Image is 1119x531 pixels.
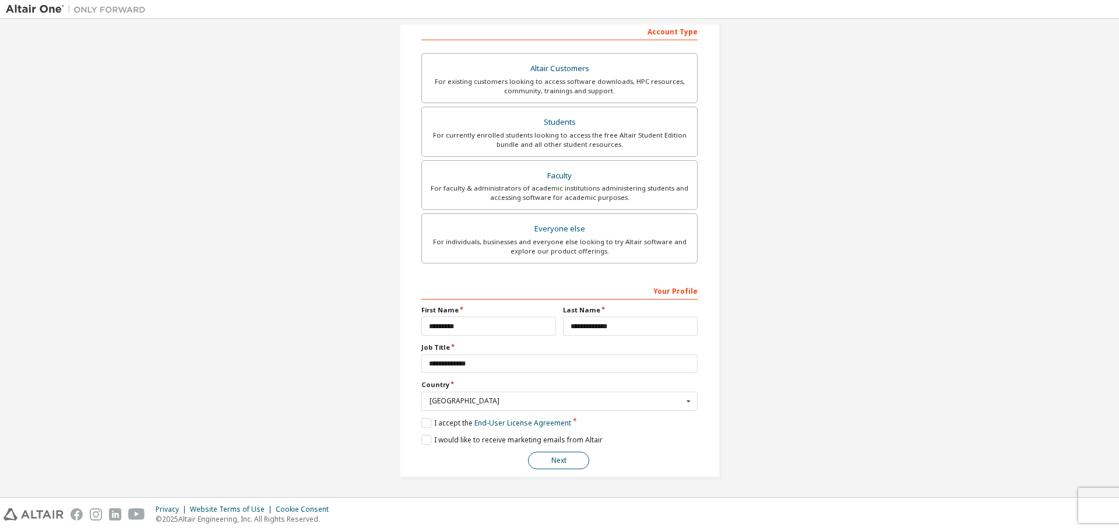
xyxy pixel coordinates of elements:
img: instagram.svg [90,508,102,521]
label: I would like to receive marketing emails from Altair [421,435,603,445]
div: Privacy [156,505,190,514]
img: altair_logo.svg [3,508,64,521]
div: Website Terms of Use [190,505,276,514]
img: facebook.svg [71,508,83,521]
button: Next [528,452,589,469]
div: [GEOGRAPHIC_DATA] [430,398,683,405]
img: linkedin.svg [109,508,121,521]
label: First Name [421,305,556,315]
div: For existing customers looking to access software downloads, HPC resources, community, trainings ... [429,77,690,96]
div: Everyone else [429,221,690,237]
img: Altair One [6,3,152,15]
label: Job Title [421,343,698,352]
img: youtube.svg [128,508,145,521]
div: For currently enrolled students looking to access the free Altair Student Edition bundle and all ... [429,131,690,149]
div: Cookie Consent [276,505,336,514]
label: Country [421,380,698,389]
div: Faculty [429,168,690,184]
div: Students [429,114,690,131]
label: Last Name [563,305,698,315]
div: Altair Customers [429,61,690,77]
div: For individuals, businesses and everyone else looking to try Altair software and explore our prod... [429,237,690,256]
div: Account Type [421,22,698,40]
label: I accept the [421,418,571,428]
div: Your Profile [421,281,698,300]
div: For faculty & administrators of academic institutions administering students and accessing softwa... [429,184,690,202]
p: © 2025 Altair Engineering, Inc. All Rights Reserved. [156,514,336,524]
a: End-User License Agreement [474,418,571,428]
